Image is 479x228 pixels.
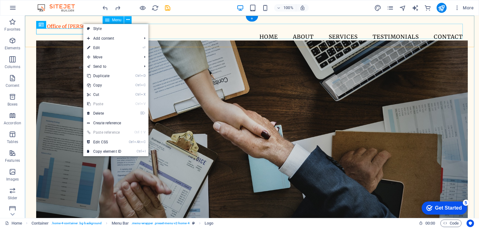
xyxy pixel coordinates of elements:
p: Columns [5,64,20,69]
i: Undo: Change width (Ctrl+Z) [102,4,109,12]
p: Elements [5,46,21,51]
i: Alt [134,140,140,144]
button: reload [151,4,159,12]
button: 100% [274,4,296,12]
span: More [454,5,474,11]
i: Ctrl [135,83,140,87]
button: pages [387,4,394,12]
button: navigator [399,4,407,12]
i: This element is a customizable preset [192,221,195,225]
span: . menu-wrapper .preset-menu-v2-home-4 [131,220,189,227]
i: Redo: Change width (Ctrl+Y, ⌘+Y) [114,4,121,12]
i: Ctrl [137,149,142,153]
p: Favorites [4,27,20,32]
i: C [141,83,145,87]
i: V [141,102,145,106]
a: CtrlCCopy [83,81,125,90]
span: : [430,221,431,226]
button: Usercentrics [467,220,474,227]
i: On resize automatically adjust zoom level to fit chosen device. [300,5,305,11]
i: C [141,140,145,144]
i: X [141,92,145,97]
i: Ctrl [135,74,140,78]
div: + [246,16,258,22]
div: Get Started 5 items remaining, 0% complete [4,3,49,16]
button: commerce [424,4,432,12]
span: Add content [83,34,139,43]
button: text_generator [412,4,419,12]
a: ⌦Delete [83,109,125,118]
p: Features [5,158,20,163]
a: CtrlDDuplicate [83,71,125,81]
i: V [143,130,145,134]
button: More [452,3,476,13]
span: Code [443,220,459,227]
i: Save (Ctrl+S) [164,4,171,12]
p: Accordion [4,121,21,126]
p: Slider [8,196,17,201]
span: . home-4-container .bg-background [51,220,102,227]
a: CtrlXCut [83,90,125,99]
p: Boxes [7,102,18,107]
button: Code [440,220,462,227]
i: Commerce [424,4,431,12]
button: redo [114,4,121,12]
span: Click to select. Double-click to edit [112,220,129,227]
nav: breadcrumb [31,220,214,227]
p: Images [6,177,19,182]
button: publish [437,3,447,13]
img: Editor Logo [36,4,83,12]
i: D [141,74,145,78]
i: ⌦ [140,111,145,115]
button: save [164,4,171,12]
i: Ctrl [129,140,134,144]
a: Style [83,24,148,33]
a: Create reference [83,118,148,128]
span: Move [83,52,139,62]
a: ⏎Edit [83,43,125,52]
i: Ctrl [135,102,140,106]
i: Publish [438,4,445,12]
span: 00 00 [425,220,435,227]
span: Click to select. Double-click to edit [205,220,213,227]
span: Click to select. Double-click to edit [31,220,49,227]
i: Ctrl [134,130,139,134]
p: Tables [7,139,18,144]
div: 5 [45,1,51,7]
i: ⏎ [143,46,145,50]
a: CtrlICopy element ID [83,147,125,156]
a: Send to [83,62,139,71]
a: CtrlAltCEdit CSS [83,137,125,147]
span: Menu [112,18,121,22]
a: CtrlVPaste [83,99,125,109]
i: Reload page [152,4,159,12]
i: Ctrl [135,92,140,97]
div: Get Started [17,7,44,12]
h6: 100% [283,4,293,12]
button: design [374,4,382,12]
a: Ctrl⇧VPaste reference [83,128,125,137]
p: Content [6,83,19,88]
i: ⇧ [140,130,143,134]
button: undo [101,4,109,12]
i: I [142,149,145,153]
a: Click to cancel selection. Double-click to open Pages [5,220,22,227]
